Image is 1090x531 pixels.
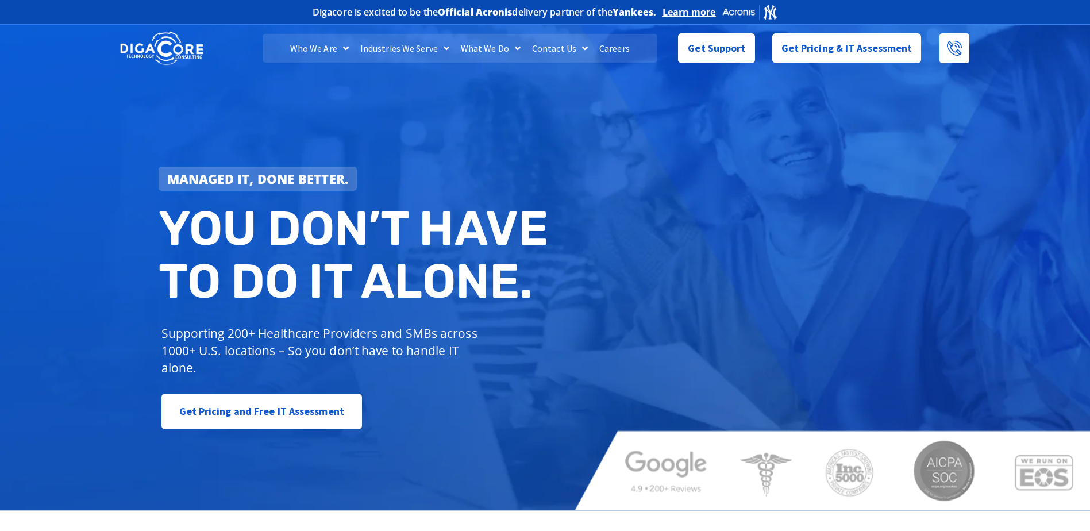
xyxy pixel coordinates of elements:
[526,34,594,63] a: Contact Us
[613,6,657,18] b: Yankees.
[167,170,349,187] strong: Managed IT, done better.
[663,6,716,18] a: Learn more
[179,400,344,423] span: Get Pricing and Free IT Assessment
[688,37,745,60] span: Get Support
[120,30,203,67] img: DigaCore Technology Consulting
[355,34,455,63] a: Industries We Serve
[722,3,778,20] img: Acronis
[438,6,513,18] b: Official Acronis
[263,34,657,63] nav: Menu
[313,7,657,17] h2: Digacore is excited to be the delivery partner of the
[159,167,357,191] a: Managed IT, done better.
[772,33,922,63] a: Get Pricing & IT Assessment
[159,202,554,307] h2: You don’t have to do IT alone.
[678,33,754,63] a: Get Support
[284,34,355,63] a: Who We Are
[781,37,912,60] span: Get Pricing & IT Assessment
[161,394,362,429] a: Get Pricing and Free IT Assessment
[455,34,526,63] a: What We Do
[161,325,483,376] p: Supporting 200+ Healthcare Providers and SMBs across 1000+ U.S. locations – So you don’t have to ...
[594,34,635,63] a: Careers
